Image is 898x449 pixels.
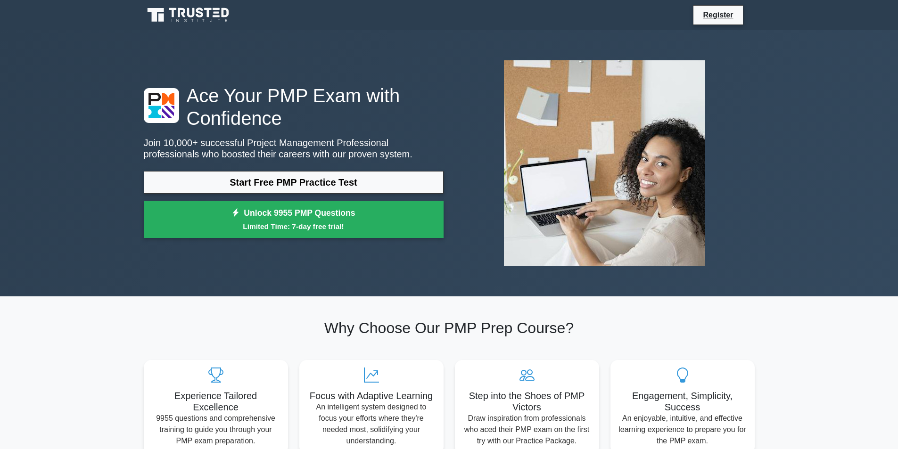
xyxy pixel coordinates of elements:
[144,137,444,160] p: Join 10,000+ successful Project Management Professional professionals who boosted their careers w...
[307,401,436,447] p: An intelligent system designed to focus your efforts where they're needed most, solidifying your ...
[144,319,755,337] h2: Why Choose Our PMP Prep Course?
[462,390,592,413] h5: Step into the Shoes of PMP Victors
[151,413,280,447] p: 9955 questions and comprehensive training to guide you through your PMP exam preparation.
[144,84,444,130] h1: Ace Your PMP Exam with Confidence
[307,390,436,401] h5: Focus with Adaptive Learning
[144,171,444,194] a: Start Free PMP Practice Test
[697,9,739,21] a: Register
[618,413,747,447] p: An enjoyable, intuitive, and effective learning experience to prepare you for the PMP exam.
[144,201,444,238] a: Unlock 9955 PMP QuestionsLimited Time: 7-day free trial!
[156,221,432,232] small: Limited Time: 7-day free trial!
[618,390,747,413] h5: Engagement, Simplicity, Success
[462,413,592,447] p: Draw inspiration from professionals who aced their PMP exam on the first try with our Practice Pa...
[151,390,280,413] h5: Experience Tailored Excellence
